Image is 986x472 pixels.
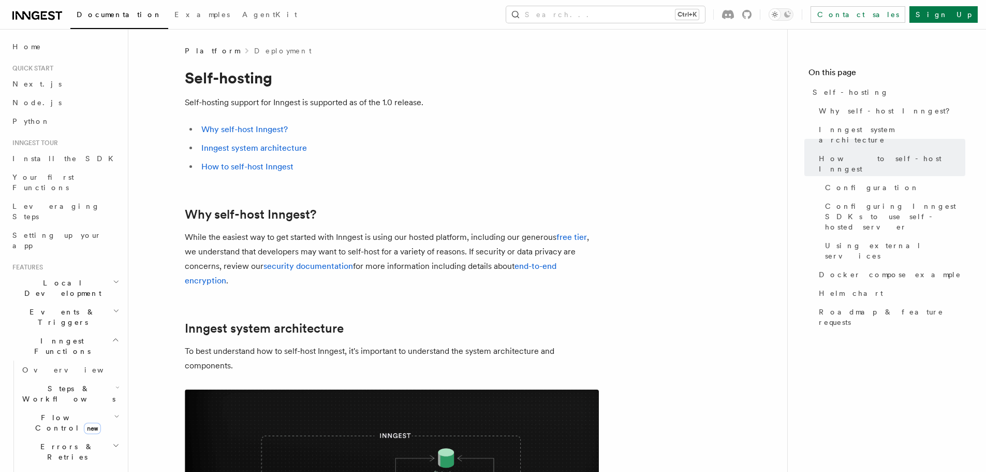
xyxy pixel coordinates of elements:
[84,423,101,434] span: new
[769,8,793,21] button: Toggle dark mode
[8,274,122,303] button: Local Development
[8,139,58,147] span: Inngest tour
[185,207,316,222] a: Why self-host Inngest?
[8,336,112,356] span: Inngest Functions
[12,117,50,125] span: Python
[8,75,122,93] a: Next.js
[12,231,101,250] span: Setting up your app
[174,10,230,19] span: Examples
[811,6,905,23] a: Contact sales
[819,124,965,145] span: Inngest system architecture
[506,6,705,23] button: Search...Ctrl+K
[819,288,883,298] span: Helm chart
[22,366,129,374] span: Overview
[821,197,965,236] a: Configuring Inngest SDKs to use self-hosted server
[242,10,297,19] span: AgentKit
[815,102,965,120] a: Why self-host Inngest?
[201,143,307,153] a: Inngest system architecture
[8,37,122,56] a: Home
[236,3,303,28] a: AgentKit
[8,168,122,197] a: Your first Functions
[8,112,122,131] a: Python
[185,95,599,110] p: Self-hosting support for Inngest is supported as of the 1.0 release.
[168,3,236,28] a: Examples
[18,408,122,437] button: Flow Controlnew
[815,265,965,284] a: Docker compose example
[70,3,168,29] a: Documentation
[18,412,114,433] span: Flow Control
[821,178,965,197] a: Configuration
[819,153,965,174] span: How to self-host Inngest
[815,120,965,149] a: Inngest system architecture
[18,379,122,408] button: Steps & Workflows
[12,80,62,88] span: Next.js
[201,162,293,171] a: How to self-host Inngest
[18,383,115,404] span: Steps & Workflows
[18,437,122,466] button: Errors & Retries
[556,232,587,242] a: free tier
[8,278,113,298] span: Local Development
[819,106,957,116] span: Why self-host Inngest?
[815,303,965,332] a: Roadmap & feature requests
[8,303,122,332] button: Events & Triggers
[808,66,965,83] h4: On this page
[12,173,74,192] span: Your first Functions
[8,332,122,361] button: Inngest Functions
[819,307,965,327] span: Roadmap & feature requests
[808,83,965,102] a: Self-hosting
[18,441,112,462] span: Errors & Retries
[8,93,122,112] a: Node.js
[825,182,919,193] span: Configuration
[12,98,62,107] span: Node.js
[12,202,100,221] span: Leveraging Steps
[201,124,288,134] a: Why self-host Inngest?
[815,284,965,303] a: Helm chart
[825,201,965,232] span: Configuring Inngest SDKs to use self-hosted server
[675,9,699,20] kbd: Ctrl+K
[813,87,889,97] span: Self-hosting
[8,307,113,327] span: Events & Triggers
[825,240,965,261] span: Using external services
[254,46,312,56] a: Deployment
[909,6,978,23] a: Sign Up
[185,68,599,87] h1: Self-hosting
[263,261,353,271] a: security documentation
[18,361,122,379] a: Overview
[815,149,965,178] a: How to self-host Inngest
[8,197,122,226] a: Leveraging Steps
[8,64,53,73] span: Quick start
[12,41,41,52] span: Home
[185,46,240,56] span: Platform
[8,226,122,255] a: Setting up your app
[819,269,961,280] span: Docker compose example
[185,230,599,288] p: While the easiest way to get started with Inngest is using our hosted platform, including our gen...
[12,154,120,163] span: Install the SDK
[8,263,43,271] span: Features
[185,344,599,373] p: To best understand how to self-host Inngest, it's important to understand the system architecture...
[821,236,965,265] a: Using external services
[77,10,162,19] span: Documentation
[8,149,122,168] a: Install the SDK
[185,321,344,336] a: Inngest system architecture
